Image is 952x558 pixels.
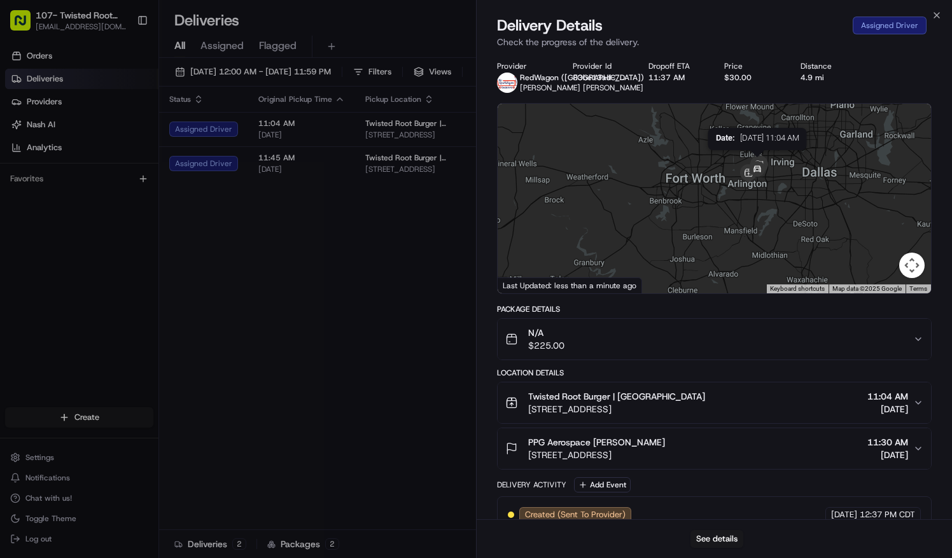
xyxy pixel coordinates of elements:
a: Powered byPylon [90,214,154,225]
span: RedWagon ([GEOGRAPHIC_DATA]) [520,73,644,83]
span: [STREET_ADDRESS] [528,403,705,415]
a: 💻API Documentation [102,179,209,202]
p: Check the progress of the delivery. [497,36,932,48]
div: We're available if you need us! [43,134,161,144]
button: Keyboard shortcuts [770,284,825,293]
button: See details [690,530,743,548]
span: $225.00 [528,339,564,352]
button: PPG Aerospace [PERSON_NAME][STREET_ADDRESS]11:30 AM[DATE] [498,428,931,469]
p: Welcome 👋 [13,50,232,71]
span: Map data ©2025 Google [832,285,902,292]
div: Location Details [497,368,932,378]
a: Terms [909,285,927,292]
span: [DATE] [867,449,908,461]
span: [PERSON_NAME] [PERSON_NAME] [520,83,643,93]
span: 11:04 AM [867,390,908,403]
div: Provider [497,61,552,71]
button: Map camera controls [899,253,925,278]
div: Provider Id [573,61,628,71]
img: Google [501,277,543,293]
div: Start new chat [43,121,209,134]
div: 💻 [108,185,118,195]
button: Twisted Root Burger | [GEOGRAPHIC_DATA][STREET_ADDRESS]11:04 AM[DATE] [498,382,931,423]
div: 11:37 AM [648,73,704,83]
span: Knowledge Base [25,184,97,197]
span: [DATE] 11:04 AM [739,133,799,143]
img: time_to_eat_nevada_logo [497,73,517,93]
div: 📗 [13,185,23,195]
button: 83be13ad-7179-86ba-bf98-26adcb0be440 [573,73,628,83]
img: 1736555255976-a54dd68f-1ca7-489b-9aae-adbdc363a1c4 [13,121,36,144]
span: Twisted Root Burger | [GEOGRAPHIC_DATA] [528,390,705,403]
a: Open this area in Google Maps (opens a new window) [501,277,543,293]
input: Clear [33,81,210,95]
span: N/A [528,326,564,339]
span: PPG Aerospace [PERSON_NAME] [528,436,665,449]
button: Start new chat [216,125,232,140]
span: 12:37 PM CDT [860,509,915,520]
div: Package Details [497,304,932,314]
button: Add Event [574,477,631,492]
button: N/A$225.00 [498,319,931,359]
div: Distance [801,61,856,71]
div: Delivery Activity [497,480,566,490]
span: [DATE] [831,509,857,520]
span: Date : [715,133,734,143]
span: [DATE] [867,403,908,415]
span: [STREET_ADDRESS] [528,449,665,461]
div: $30.00 [724,73,780,83]
span: Pylon [127,215,154,225]
a: 📗Knowledge Base [8,179,102,202]
div: 4.9 mi [801,73,856,83]
span: Created (Sent To Provider) [525,509,626,520]
span: API Documentation [120,184,204,197]
div: Last Updated: less than a minute ago [498,277,642,293]
div: Dropoff ETA [648,61,704,71]
div: Price [724,61,780,71]
span: Delivery Details [497,15,603,36]
img: Nash [13,12,38,38]
span: 11:30 AM [867,436,908,449]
